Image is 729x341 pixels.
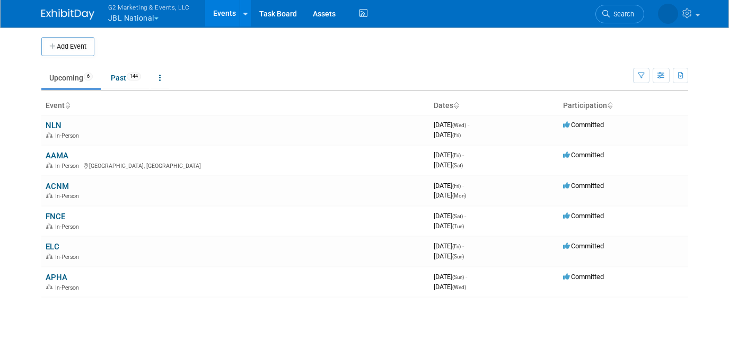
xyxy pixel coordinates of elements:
[452,254,464,259] span: (Sun)
[559,97,688,115] th: Participation
[453,101,459,110] a: Sort by Start Date
[41,9,94,20] img: ExhibitDay
[55,254,82,261] span: In-Person
[434,121,469,129] span: [DATE]
[434,273,467,281] span: [DATE]
[452,274,464,280] span: (Sun)
[46,212,65,221] a: FNCE
[55,163,82,169] span: In-Person
[563,151,604,159] span: Committed
[84,73,93,80] span: 6
[465,273,467,281] span: -
[462,182,464,190] span: -
[468,121,469,129] span: -
[462,151,464,159] span: -
[46,161,425,169] div: [GEOGRAPHIC_DATA], [GEOGRAPHIC_DATA]
[46,273,67,282] a: APHA
[434,283,466,291] span: [DATE]
[563,121,604,129] span: Committed
[46,254,52,259] img: In-Person Event
[46,284,52,290] img: In-Person Event
[46,182,69,191] a: ACNM
[55,284,82,291] span: In-Person
[127,73,141,80] span: 144
[610,10,634,18] span: Search
[41,68,101,88] a: Upcoming6
[55,223,82,230] span: In-Person
[46,132,52,138] img: In-Person Event
[563,242,604,250] span: Committed
[46,121,62,130] a: NLN
[658,4,678,24] img: Laine Butler
[563,273,604,281] span: Committed
[434,222,464,230] span: [DATE]
[452,163,463,168] span: (Sat)
[452,223,464,229] span: (Tue)
[452,183,461,189] span: (Fri)
[563,182,604,190] span: Committed
[46,163,52,168] img: In-Person Event
[108,2,190,13] span: G2 Marketing & Events, LLC
[103,68,149,88] a: Past144
[452,284,466,290] span: (Wed)
[452,152,461,158] span: (Fri)
[464,212,466,220] span: -
[452,213,463,219] span: (Sat)
[452,122,466,128] span: (Wed)
[607,101,612,110] a: Sort by Participation Type
[452,193,466,199] span: (Mon)
[434,212,466,220] span: [DATE]
[595,5,644,23] a: Search
[55,132,82,139] span: In-Person
[434,151,464,159] span: [DATE]
[434,131,461,139] span: [DATE]
[429,97,559,115] th: Dates
[65,101,70,110] a: Sort by Event Name
[46,193,52,198] img: In-Person Event
[563,212,604,220] span: Committed
[434,252,464,260] span: [DATE]
[434,161,463,169] span: [DATE]
[452,244,461,249] span: (Fri)
[46,151,68,160] a: AAMA
[46,223,52,229] img: In-Person Event
[41,37,94,56] button: Add Event
[434,182,464,190] span: [DATE]
[434,242,464,250] span: [DATE]
[55,193,82,200] span: In-Person
[46,242,59,252] a: ELC
[434,191,466,199] span: [DATE]
[41,97,429,115] th: Event
[452,132,461,138] span: (Fri)
[462,242,464,250] span: -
